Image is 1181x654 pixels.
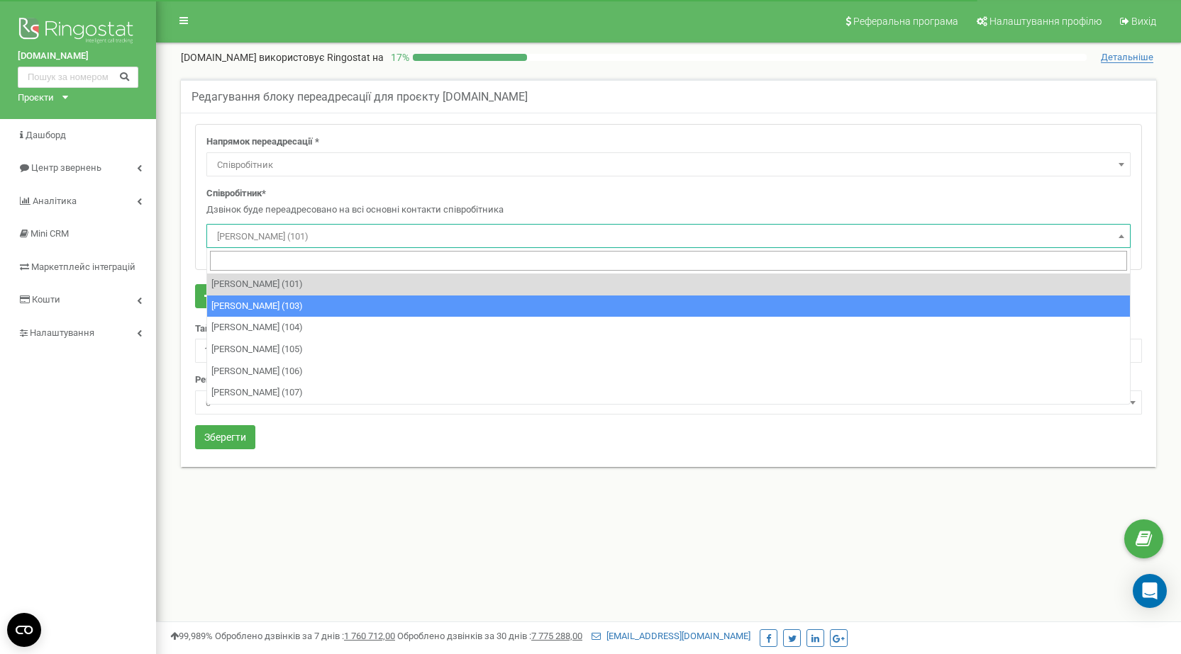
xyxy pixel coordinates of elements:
[207,339,1130,361] li: [PERSON_NAME] (105)
[195,373,289,387] label: Регулювання гучності
[207,382,1130,404] li: [PERSON_NAME] (107)
[31,228,69,239] span: Mini CRM
[853,16,958,27] span: Реферальна програма
[211,227,1126,247] span: Христина (101)
[1131,16,1156,27] span: Вихід
[192,91,528,103] h5: Редагування блоку переадресації для проєкту [DOMAIN_NAME]
[181,50,384,64] p: [DOMAIN_NAME]
[170,631,213,641] span: 99,989%
[195,390,1142,415] span: 0
[344,631,395,641] u: 1 760 712,00
[33,196,77,206] span: Аналiтика
[259,52,384,63] span: використовує Ringostat на
[200,393,1137,413] span: 0
[195,425,255,449] button: Зберегти
[18,67,138,88] input: Пошук за номером
[26,130,66,140] span: Дашборд
[592,631,750,641] a: [EMAIL_ADDRESS][DOMAIN_NAME]
[1133,574,1167,608] div: Open Intercom Messenger
[206,224,1131,248] span: Христина (101)
[207,317,1130,339] li: [PERSON_NAME] (104)
[206,135,319,149] label: Напрямок переадресації *
[32,294,60,305] span: Кошти
[397,631,582,641] span: Оброблено дзвінків за 30 днів :
[206,203,1131,217] p: Дзвінок буде переадресовано на всі основні контакти співробітника
[18,50,138,63] a: [DOMAIN_NAME]
[211,155,1126,175] span: Співробітник
[215,631,395,641] span: Оброблено дзвінків за 7 днів :
[207,295,1130,317] li: [PERSON_NAME] (103)
[206,187,266,201] label: Співробітник*
[31,162,101,173] span: Центр звернень
[207,361,1130,383] li: [PERSON_NAME] (106)
[1101,52,1153,63] span: Детальніше
[30,327,94,338] span: Налаштування
[384,50,413,64] p: 17 %
[31,261,135,272] span: Маркетплейс інтеграцій
[18,91,54,105] div: Проєкти
[18,14,138,50] img: Ringostat logo
[195,322,286,336] label: Таймаут в секундах*
[195,284,306,308] button: Додати напрямок
[989,16,1102,27] span: Налаштування профілю
[207,274,1130,295] li: [PERSON_NAME] (101)
[531,631,582,641] u: 7 775 288,00
[206,152,1131,176] span: Співробітник
[7,613,41,647] button: Open CMP widget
